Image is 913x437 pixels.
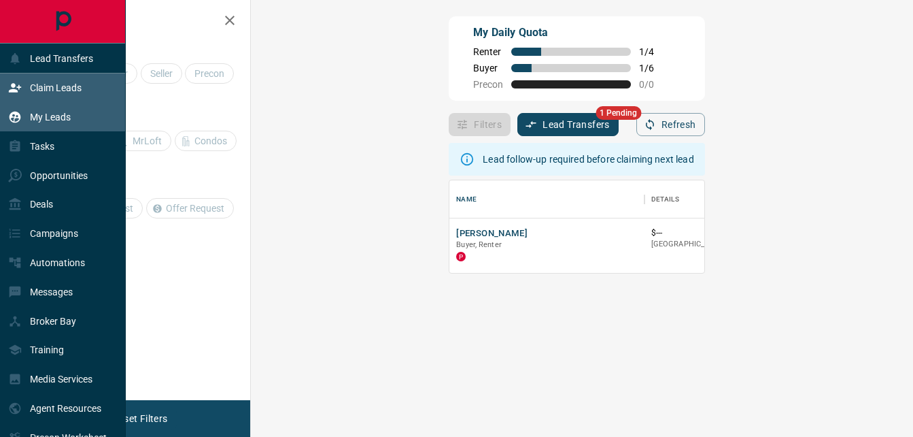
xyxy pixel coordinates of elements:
[636,113,705,136] button: Refresh
[44,14,237,30] h2: Filters
[456,227,528,240] button: [PERSON_NAME]
[473,79,503,90] span: Precon
[639,79,669,90] span: 0 / 0
[651,180,679,218] div: Details
[639,63,669,74] span: 1 / 6
[596,106,641,120] span: 1 Pending
[456,252,466,261] div: property.ca
[517,113,619,136] button: Lead Transfers
[651,239,759,250] p: [GEOGRAPHIC_DATA]
[473,63,503,74] span: Buyer
[103,407,176,430] button: Reset Filters
[483,147,693,172] div: Lead follow-up required before claiming next lead
[639,46,669,57] span: 1 / 4
[651,227,759,239] p: $---
[456,180,477,218] div: Name
[473,25,669,41] p: My Daily Quota
[473,46,503,57] span: Renter
[449,180,644,218] div: Name
[456,240,502,249] span: Buyer, Renter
